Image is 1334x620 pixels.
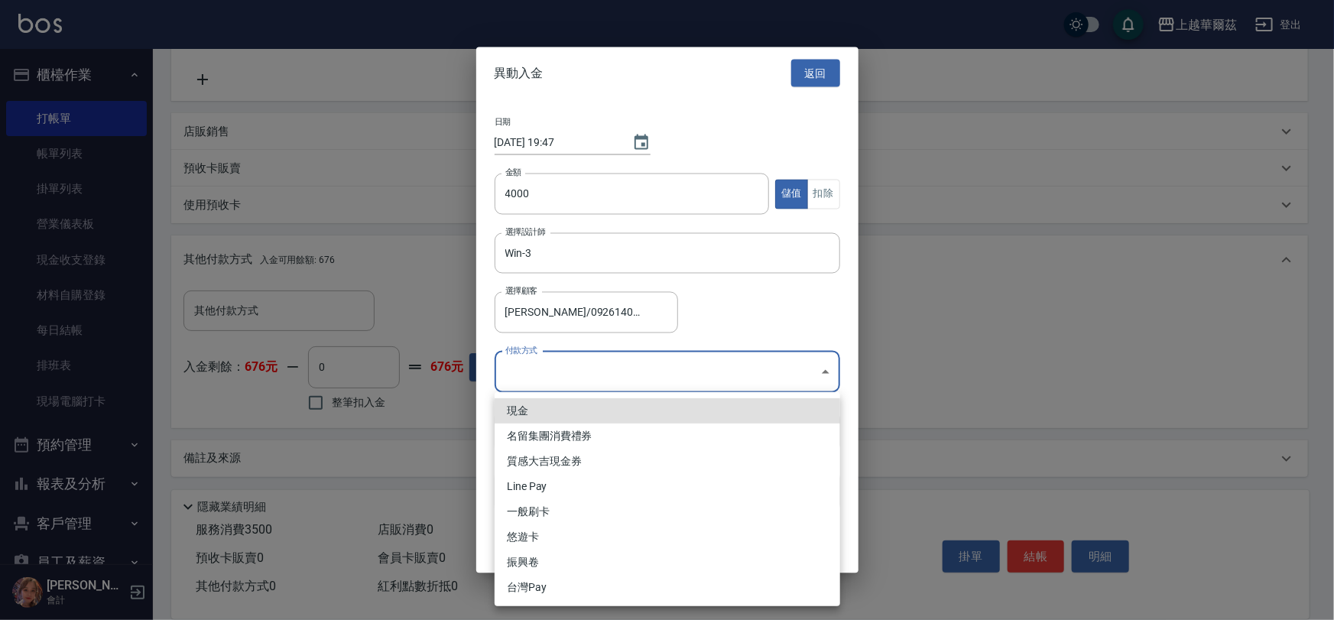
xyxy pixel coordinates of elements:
li: 現金 [495,398,840,424]
li: 一般刷卡 [495,499,840,524]
li: 振興卷 [495,550,840,575]
li: Line Pay [495,474,840,499]
li: 台灣Pay [495,575,840,600]
li: 質感大吉現金券 [495,449,840,474]
li: 悠遊卡 [495,524,840,550]
li: 名留集團消費禮券 [495,424,840,449]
